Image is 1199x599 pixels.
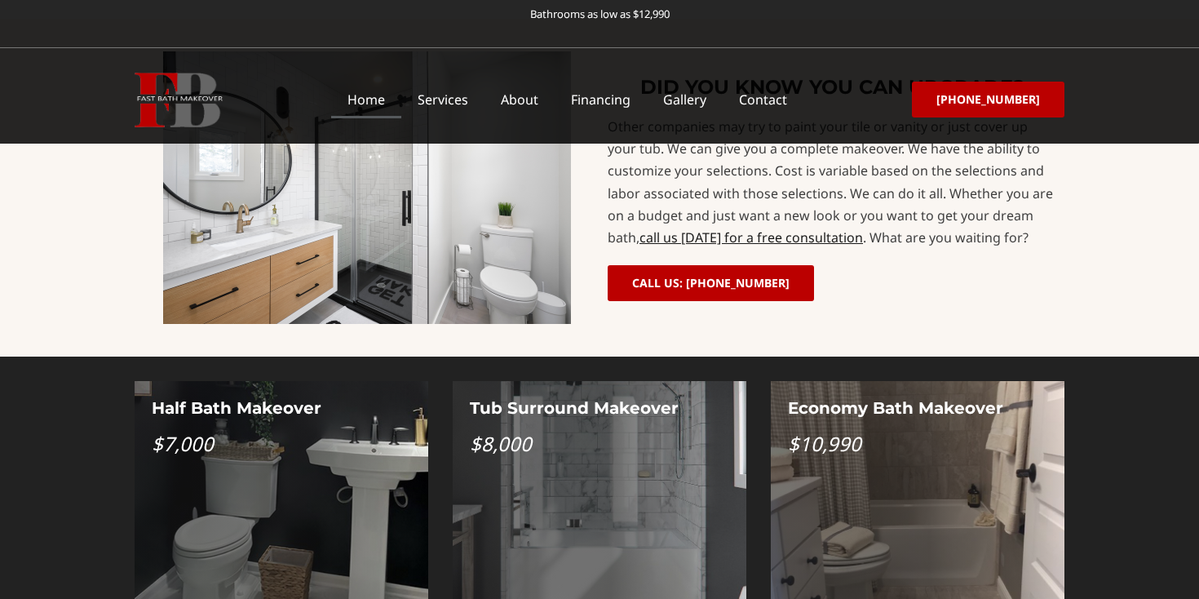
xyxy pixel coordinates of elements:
[912,82,1064,118] a: [PHONE_NUMBER]
[555,81,647,118] a: Financing
[331,81,401,118] a: Home
[470,398,729,418] h4: Tub Surround Makeover
[152,398,411,418] h4: Half Bath Makeover
[484,81,555,118] a: About
[647,81,723,118] a: Gallery
[788,398,1047,418] h4: Economy Bath Makeover
[639,229,863,246] a: call us [DATE] for a free consultation
[135,73,223,127] img: Fast Bath Makeover icon
[608,265,814,301] a: CALL US: [PHONE_NUMBER]
[632,277,790,289] span: CALL US: [PHONE_NUMBER]
[608,116,1056,249] div: Other companies may try to paint your tile or vanity or just cover up your tub. We can give you a...
[936,94,1040,105] span: [PHONE_NUMBER]
[163,51,571,324] img: bathroom-makeover
[401,81,484,118] a: Services
[788,434,1047,454] p: $10,990
[152,434,411,454] p: $7,000
[470,434,729,454] p: $8,000
[723,81,803,118] a: Contact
